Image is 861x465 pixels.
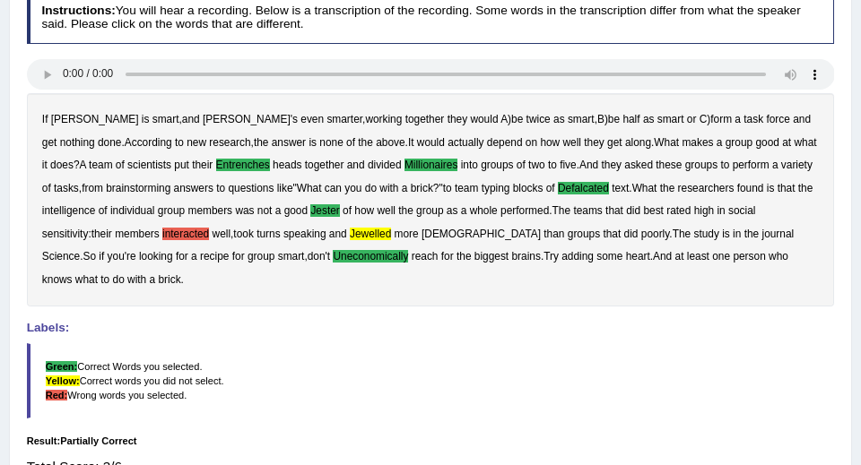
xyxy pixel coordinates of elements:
[561,250,594,263] b: adding
[365,182,377,194] b: do
[544,228,564,240] b: than
[735,113,741,125] b: a
[273,159,301,171] b: heads
[125,136,172,149] b: According
[213,228,230,240] b: well
[50,159,74,171] b: does
[284,204,308,217] b: good
[42,113,48,125] b: If
[457,250,472,263] b: the
[319,136,343,149] b: none
[152,113,179,125] b: smart
[470,113,498,125] b: would
[416,204,443,217] b: group
[60,136,95,149] b: nothing
[579,159,598,171] b: And
[455,182,478,194] b: team
[728,204,755,217] b: social
[461,204,467,217] b: a
[91,228,112,240] b: their
[657,113,684,125] b: smart
[693,228,718,240] b: study
[612,182,629,194] b: text
[656,159,682,171] b: these
[568,113,595,125] b: smart
[395,228,419,240] b: more
[744,228,760,240] b: the
[487,136,523,149] b: depend
[116,159,125,171] b: of
[402,182,408,194] b: a
[405,113,445,125] b: together
[216,159,270,171] b: entrenches
[794,136,816,149] b: what
[500,204,549,217] b: performed
[277,182,293,194] b: like
[632,182,657,194] b: What
[188,204,233,217] b: members
[513,182,544,194] b: blocks
[139,250,173,263] b: looking
[343,204,352,217] b: of
[248,250,274,263] b: group
[448,113,467,125] b: they
[350,228,391,240] b: jewelled
[377,204,395,217] b: well
[99,204,108,217] b: of
[191,250,197,263] b: a
[563,136,581,149] b: well
[42,182,51,194] b: of
[694,204,714,217] b: high
[568,228,600,240] b: groups
[517,159,526,171] b: of
[769,250,788,263] b: who
[793,113,811,125] b: and
[46,361,78,372] b: Green:
[42,204,96,217] b: intelligence
[404,159,457,171] b: millionaires
[474,250,509,263] b: biggest
[605,204,623,217] b: that
[782,136,791,149] b: at
[99,250,104,263] b: if
[272,136,306,149] b: answer
[278,250,305,263] b: smart
[115,228,160,240] b: members
[443,182,452,194] b: to
[726,136,752,149] b: group
[526,113,551,125] b: twice
[113,273,125,286] b: do
[481,159,513,171] b: groups
[158,273,180,286] b: brick
[27,322,835,335] h4: Labels:
[354,204,374,217] b: how
[552,204,571,217] b: The
[417,136,445,149] b: would
[687,113,697,125] b: or
[283,228,326,240] b: speaking
[27,93,835,306] div: , , ) , ) ) . , . . ? . , " ?" . . : , . . , . . .
[368,159,402,171] b: divided
[187,136,206,149] b: new
[548,159,557,171] b: to
[767,182,775,194] b: is
[603,228,621,240] b: that
[687,250,709,263] b: least
[106,182,170,194] b: brainstorming
[573,204,602,217] b: teams
[553,113,565,125] b: as
[358,136,373,149] b: the
[176,250,188,263] b: for
[447,204,458,217] b: as
[275,204,282,217] b: a
[83,250,96,263] b: So
[558,182,609,194] b: defalcated
[482,182,510,194] b: typing
[174,182,213,194] b: answers
[232,250,245,263] b: for
[511,113,523,125] b: be
[41,4,115,17] b: Instructions:
[162,228,209,240] b: interacted
[347,159,365,171] b: and
[682,136,713,149] b: makes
